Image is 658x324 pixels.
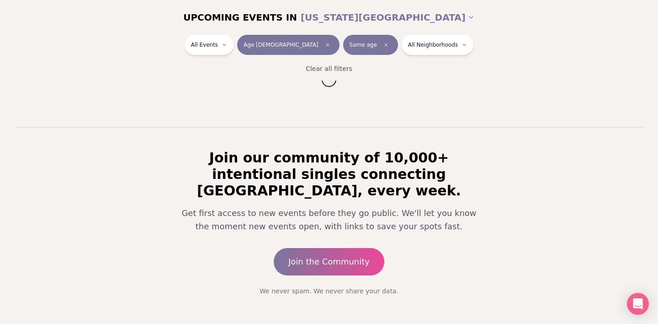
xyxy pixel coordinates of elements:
span: Age [DEMOGRAPHIC_DATA] [244,41,318,49]
span: Clear age [322,39,333,50]
button: [US_STATE][GEOGRAPHIC_DATA] [301,7,475,27]
span: All Neighborhoods [408,41,458,49]
button: All Events [185,35,233,55]
h2: Join our community of 10,000+ intentional singles connecting [GEOGRAPHIC_DATA], every week. [168,150,490,199]
p: We never spam. We never share your data. [168,286,490,296]
button: Same ageClear preference [343,35,398,55]
button: Clear all filters [300,59,358,79]
span: Same age [350,41,377,49]
a: Join the Community [274,248,384,275]
p: Get first access to new events before they go public. We'll let you know the moment new events op... [175,206,483,233]
div: Open Intercom Messenger [627,293,649,315]
button: All Neighborhoods [402,35,473,55]
span: Clear preference [381,39,392,50]
span: All Events [191,41,218,49]
button: Age [DEMOGRAPHIC_DATA]Clear age [237,35,339,55]
span: UPCOMING EVENTS IN [183,11,297,24]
